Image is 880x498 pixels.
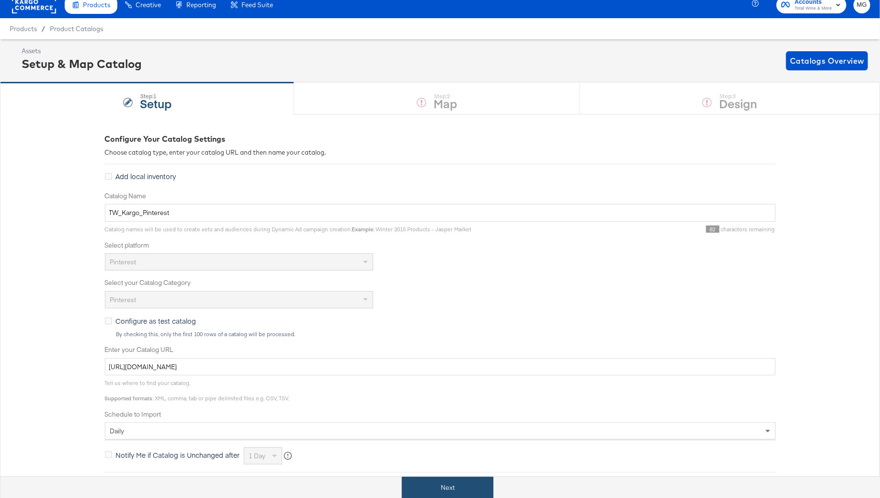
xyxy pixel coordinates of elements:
[786,51,868,70] button: Catalogs Overview
[105,226,472,233] span: Catalog names will be used to create sets and audiences during Dynamic Ad campaign creation. : Wi...
[105,192,776,201] label: Catalog Name
[249,452,266,460] span: 1 day
[37,25,50,33] span: /
[105,410,776,419] label: Schedule to Import
[110,258,137,266] span: Pinterest
[795,5,832,12] span: Total Wine & More
[22,56,142,72] div: Setup & Map Catalog
[706,226,720,233] span: 82
[83,1,110,9] span: Products
[105,134,776,145] div: Configure Your Catalog Settings
[140,93,171,100] div: Step: 1
[105,345,776,354] label: Enter your Catalog URL
[105,241,776,250] label: Select platform
[186,1,216,9] span: Reporting
[105,395,153,402] strong: Supported formats
[136,1,161,9] span: Creative
[105,278,776,287] label: Select your Catalog Category
[10,25,37,33] span: Products
[241,1,273,9] span: Feed Suite
[105,148,776,157] div: Choose catalog type, enter your catalog URL and then name your catalog.
[352,226,374,233] strong: Example
[140,95,171,111] strong: Setup
[110,427,125,435] span: daily
[116,171,176,181] span: Add local inventory
[105,358,776,376] input: Enter Catalog URL, e.g. http://www.example.com/products.xml
[116,450,240,460] span: Notify Me if Catalog is Unchanged after
[22,46,142,56] div: Assets
[790,54,864,68] span: Catalogs Overview
[50,25,103,33] a: Product Catalogs
[105,379,289,402] span: Tell us where to find your catalog. : XML, comma, tab or pipe delimited files e.g. CSV, TSV.
[110,295,137,304] span: Pinterest
[116,331,776,338] div: By checking this, only the first 100 rows of a catalog will be processed.
[472,226,776,233] div: characters remaining
[105,204,776,222] input: Name your catalog e.g. My Dynamic Product Catalog
[116,316,196,326] span: Configure as test catalog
